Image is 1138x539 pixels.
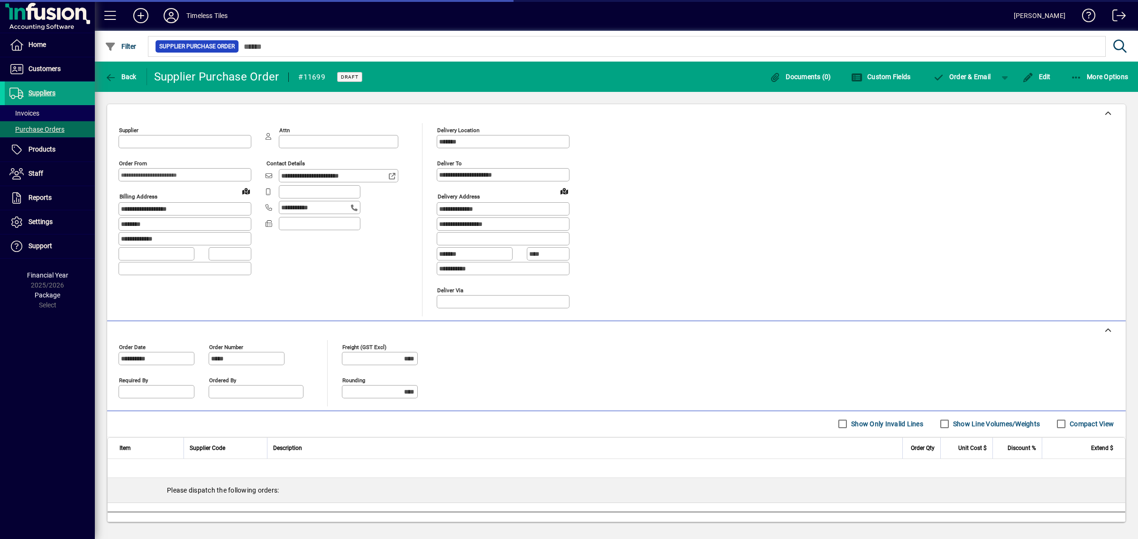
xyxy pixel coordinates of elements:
button: Order & Email [928,68,995,85]
button: More Options [1068,68,1131,85]
span: Edit [1022,73,1051,81]
mat-label: Delivery Location [437,127,479,134]
span: Filter [105,43,137,50]
mat-label: Deliver via [437,287,463,293]
a: Customers [5,57,95,81]
app-page-header-button: Back [95,68,147,85]
span: Draft [341,74,358,80]
label: Show Only Invalid Lines [849,419,923,429]
button: Back [102,68,139,85]
label: Show Line Volumes/Weights [951,419,1040,429]
span: Staff [28,170,43,177]
mat-label: Rounding [342,377,365,383]
a: Staff [5,162,95,186]
span: Custom Fields [851,73,911,81]
a: Purchase Orders [5,121,95,137]
div: [PERSON_NAME] [1014,8,1065,23]
div: Timeless Tiles [186,8,228,23]
button: Add [126,7,156,24]
span: Item [119,443,131,453]
mat-label: Required by [119,377,148,383]
span: Invoices [9,109,39,117]
span: Unit Cost $ [958,443,987,453]
span: Purchase Orders [9,126,64,133]
span: Order & Email [933,73,991,81]
span: Order Qty [911,443,935,453]
mat-label: Deliver To [437,160,462,167]
a: Settings [5,210,95,234]
div: Please dispatch the following orders: [108,478,1125,503]
label: Compact View [1068,419,1114,429]
span: Supplier Code [190,443,225,453]
span: More Options [1071,73,1129,81]
a: Invoices [5,105,95,121]
a: Logout [1105,2,1126,33]
span: Settings [28,218,53,225]
span: Reports [28,194,52,201]
button: Filter [102,38,139,55]
span: Suppliers [28,89,55,97]
span: Documents (0) [770,73,831,81]
a: Home [5,33,95,57]
span: Support [28,242,52,250]
span: Financial Year [27,271,68,279]
mat-label: Attn [279,127,290,134]
a: View on map [239,183,254,198]
mat-label: Order number [209,343,243,350]
mat-label: Supplier [119,127,138,134]
span: Customers [28,65,61,72]
span: Home [28,41,46,48]
a: View on map [557,183,572,198]
span: Supplier Purchase Order [159,42,235,51]
span: Extend $ [1091,443,1113,453]
div: Supplier Purchase Order [154,69,279,84]
span: Discount % [1008,443,1036,453]
button: Profile [156,7,186,24]
mat-label: Ordered by [209,377,236,383]
span: Package [35,291,60,299]
button: Documents (0) [767,68,834,85]
a: Reports [5,186,95,210]
a: Products [5,138,95,162]
mat-label: Freight (GST excl) [342,343,386,350]
button: Edit [1020,68,1053,85]
a: Knowledge Base [1075,2,1096,33]
span: Back [105,73,137,81]
button: Custom Fields [849,68,913,85]
span: Description [273,443,302,453]
mat-label: Order date [119,343,146,350]
mat-label: Order from [119,160,147,167]
span: Products [28,145,55,153]
a: Support [5,234,95,258]
div: #11699 [298,70,325,85]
